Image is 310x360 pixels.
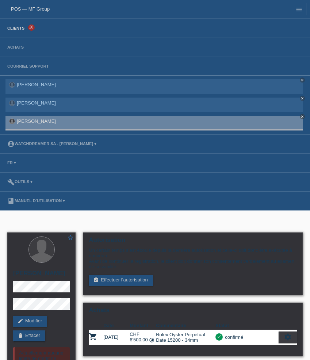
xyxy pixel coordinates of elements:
[301,115,304,118] i: close
[223,333,243,341] div: confirmé
[156,321,215,330] th: Commentaire
[149,337,154,343] i: Taux fixes (48 versements)
[4,160,20,165] a: FR ▾
[17,100,56,106] a: [PERSON_NAME]
[292,7,306,11] a: menu
[103,321,130,330] th: Date
[217,334,222,339] i: check
[4,45,27,49] a: Achats
[89,236,297,247] h2: Autorisation
[28,24,35,31] span: 20
[93,277,99,283] i: assignment_turned_in
[130,330,156,345] td: CHF 6'500.00
[4,179,36,184] a: buildOutils ▾
[11,6,50,12] a: POS — MF Group
[284,333,292,341] i: settings
[17,82,56,87] a: [PERSON_NAME]
[4,26,28,30] a: Clients
[130,321,156,330] th: Montant
[67,234,74,242] a: star_border
[89,332,97,341] i: POSP00027633
[156,330,215,345] td: Rolex Oyster Perpetual Date 15200 - 34mm
[17,118,56,124] a: [PERSON_NAME]
[301,96,304,100] i: close
[4,64,52,68] a: Courriel Support
[4,141,100,146] a: account_circleWatchdreamer SA - [PERSON_NAME] ▾
[89,247,297,269] div: Un certain temps s’est écoulé depuis la dernière autorisation et celle-ci doit donc être exécutée...
[295,6,303,13] i: menu
[4,198,69,203] a: bookManuel d’utilisation ▾
[67,234,74,241] i: star_border
[89,307,297,318] h2: Achats
[300,114,305,119] a: close
[18,333,23,338] i: delete
[89,275,153,286] a: assignment_turned_inEffectuer l’autorisation
[7,197,15,205] i: book
[300,77,305,83] a: close
[13,270,70,281] h2: [PERSON_NAME]
[7,140,15,148] i: account_circle
[301,78,304,82] i: close
[13,330,45,341] a: deleteEffacer
[18,318,23,324] i: edit
[7,178,15,186] i: build
[300,96,305,101] a: close
[103,330,130,345] td: [DATE]
[215,321,279,330] th: Statut
[13,316,47,327] a: editModifier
